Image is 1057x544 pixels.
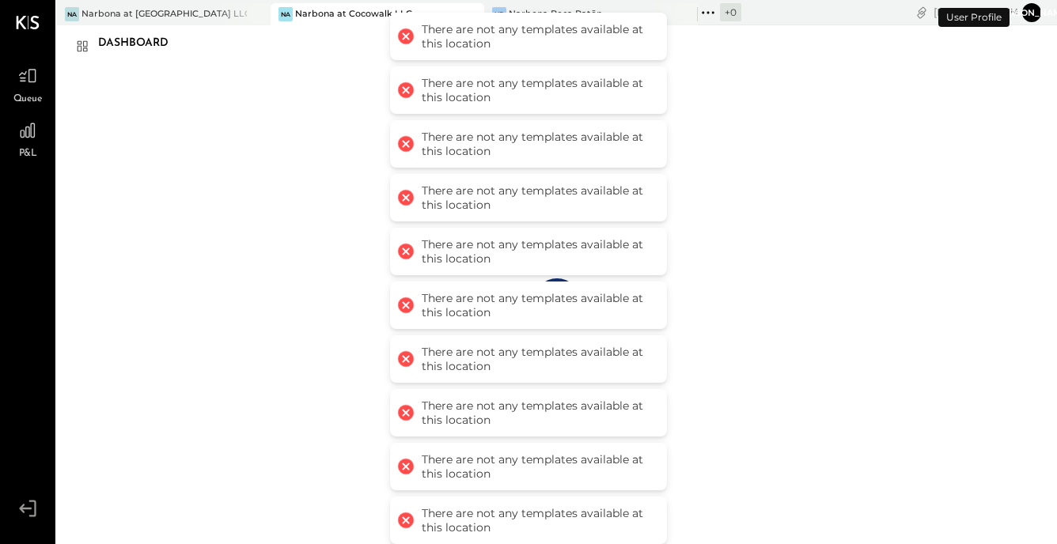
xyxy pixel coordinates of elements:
div: There are not any templates available at this location [422,291,651,319]
div: Na [278,7,293,21]
div: There are not any templates available at this location [422,399,651,427]
span: Queue [13,93,43,107]
div: NB [492,7,506,21]
div: Dashboard [98,31,184,56]
div: + 0 [720,3,741,21]
a: Queue [1,61,55,107]
div: Narbona at [GEOGRAPHIC_DATA] LLC [81,8,247,21]
div: There are not any templates available at this location [422,183,651,212]
div: User Profile [938,8,1010,27]
div: There are not any templates available at this location [422,345,651,373]
div: There are not any templates available at this location [422,506,651,535]
span: 5 : 20 [971,5,1002,20]
div: There are not any templates available at this location [422,130,651,158]
div: Na [65,7,79,21]
div: Narbona at Cocowalk LLC [295,8,412,21]
button: [PERSON_NAME] [1022,3,1041,22]
div: There are not any templates available at this location [422,22,651,51]
div: Narbona Boca Ratōn [509,8,602,21]
div: There are not any templates available at this location [422,237,651,266]
div: [DATE] [934,5,1018,20]
div: There are not any templates available at this location [422,76,651,104]
div: There are not any templates available at this location [422,452,651,481]
span: P&L [19,147,37,161]
a: P&L [1,115,55,161]
div: copy link [914,4,930,21]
